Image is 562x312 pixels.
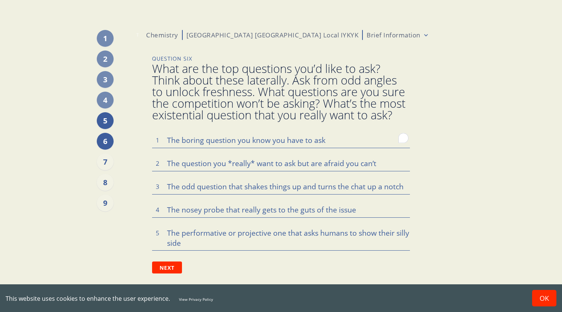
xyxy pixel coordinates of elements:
p: [GEOGRAPHIC_DATA] [GEOGRAPHIC_DATA] Local IYKYK [186,31,359,40]
span: 1 [156,136,159,144]
span: 3 [156,183,159,191]
p: Chemistry [146,31,178,40]
span: 2 [156,159,159,168]
button: Accept cookies [532,290,556,306]
div: 6 [97,133,114,150]
div: 8 [97,174,114,191]
div: 4 [97,92,114,108]
div: 2 [97,51,114,67]
div: T [132,30,142,40]
button: Brief Information [367,31,430,39]
span: What are the top questions you’d like to ask? Think about these laterally. Ask from odd angles to... [152,63,410,121]
div: This website uses cookies to enhance the user experience. [6,294,521,303]
a: View Privacy Policy [179,297,213,302]
span: 4 [156,206,159,214]
div: 7 [97,153,114,170]
span: 5 [156,229,159,237]
div: 3 [97,71,114,88]
div: 1 [97,30,114,47]
svg: Talley Hultgren [132,30,142,40]
div: 9 [97,195,114,211]
button: Next [152,261,182,273]
textarea: To enrich screen reader interactions, please activate Accessibility in Grammarly extension settings [152,132,410,148]
p: Brief Information [367,31,420,39]
p: Question Six [152,55,410,63]
div: 5 [97,112,114,129]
